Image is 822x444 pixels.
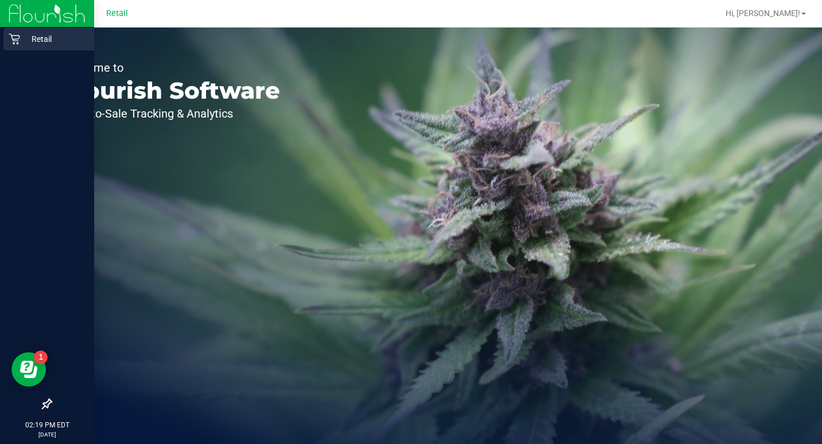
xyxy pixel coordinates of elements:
iframe: Resource center unread badge [34,350,48,364]
iframe: Resource center [11,352,46,387]
p: [DATE] [5,430,89,439]
p: Flourish Software [62,79,280,102]
p: Retail [20,32,89,46]
p: Seed-to-Sale Tracking & Analytics [62,108,280,119]
inline-svg: Retail [9,33,20,45]
span: Retail [106,9,128,18]
span: Hi, [PERSON_NAME]! [726,9,800,18]
p: Welcome to [62,62,280,73]
p: 02:19 PM EDT [5,420,89,430]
